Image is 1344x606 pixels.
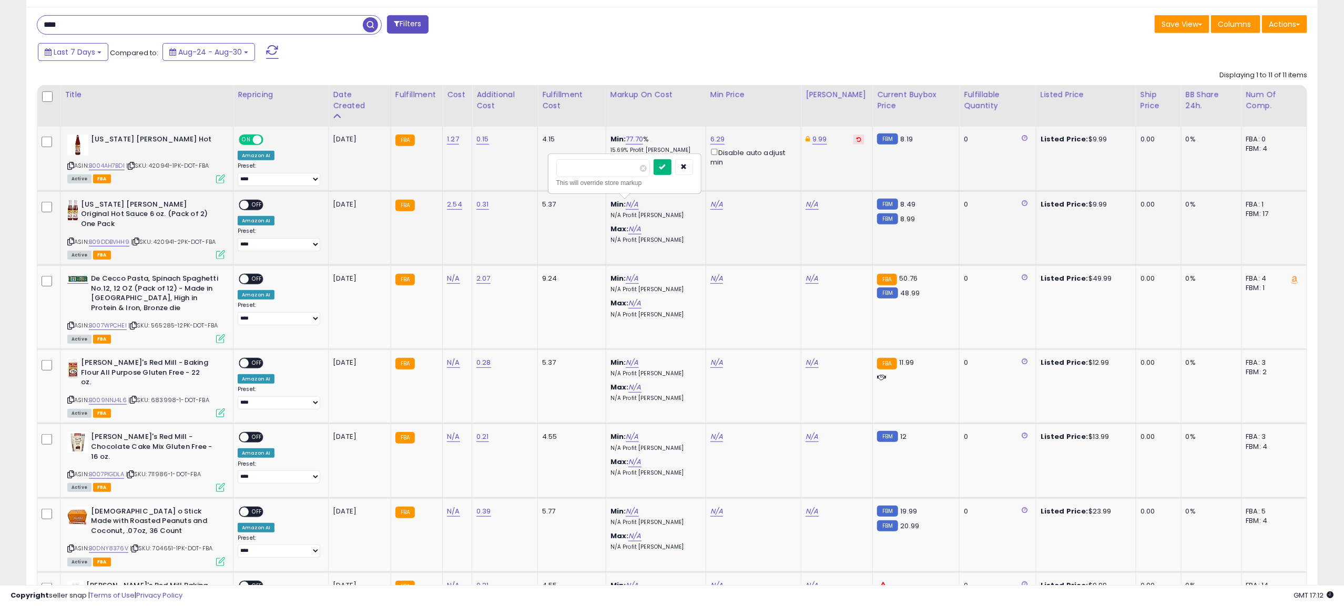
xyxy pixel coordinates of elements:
span: 11.99 [900,357,914,367]
b: [US_STATE] [PERSON_NAME] Hot [91,135,219,147]
b: Min: [610,506,626,516]
div: FBA: 0 [1246,135,1299,144]
a: N/A [806,273,818,284]
a: N/A [626,273,638,284]
a: N/A [447,506,460,517]
span: | SKU: 420941-1PK-DOT-FBA [126,161,209,170]
span: All listings currently available for purchase on Amazon [67,251,91,260]
img: 510Pw78SFCL._SL40_.jpg [67,358,78,379]
a: B0DNY8376V [89,544,128,553]
div: $13.99 [1041,432,1128,441]
a: Privacy Policy [136,590,182,600]
span: | SKU: 711986-1-DOT-FBA [126,470,201,478]
div: Min Price [710,89,797,100]
div: Preset: [238,302,320,325]
a: N/A [628,531,641,541]
span: FBA [93,174,111,183]
b: Max: [610,298,629,308]
div: Title [65,89,229,100]
div: Date Created [333,89,386,111]
div: Preset: [238,228,320,251]
b: Min: [610,273,626,283]
span: OFF [249,507,266,516]
div: Amazon AI [238,448,274,458]
div: 0% [1186,135,1234,144]
div: ASIN: [67,274,225,342]
b: Listed Price: [1041,357,1088,367]
a: N/A [806,199,818,210]
a: B09DDBVHH9 [89,238,129,246]
span: 19.99 [901,506,918,516]
div: 0 [964,200,1028,209]
span: | SKU: 420941-2PK-DOT-FBA [131,238,216,246]
p: N/A Profit [PERSON_NAME] [610,370,698,377]
span: 50.76 [900,273,918,283]
a: B007WPCHEI [89,321,127,330]
b: [DEMOGRAPHIC_DATA] o Stick Made with Roasted Peanuts and Coconut, .07oz, 36 Count [91,507,219,539]
div: 0.00 [1141,200,1173,209]
a: 0.39 [476,506,491,517]
div: 4.15 [542,135,598,144]
img: 51iM2QJ4OAL._SL40_.jpg [67,432,88,453]
div: $23.99 [1041,507,1128,516]
small: FBA [395,358,415,369]
div: Num of Comp. [1246,89,1302,111]
a: N/A [626,506,638,517]
small: FBM [877,199,898,210]
a: N/A [628,457,641,467]
b: Max: [610,382,629,392]
a: N/A [628,224,641,234]
i: Revert to store-level Dynamic Max Price [857,137,861,142]
div: Amazon AI [238,216,274,225]
div: Preset: [238,535,320,558]
a: 0.28 [476,357,491,368]
span: Last 7 Days [54,47,95,57]
div: Additional Cost [476,89,533,111]
div: Preset: [238,386,320,409]
b: Max: [610,457,629,467]
span: 48.99 [901,288,920,298]
div: $9.99 [1041,200,1128,209]
b: Max: [610,224,629,234]
small: FBA [395,274,415,285]
div: 0% [1186,432,1234,441]
div: Ship Price [1141,89,1177,111]
a: N/A [710,199,723,210]
a: 9.99 [812,134,827,145]
div: 0 [964,358,1028,367]
div: FBM: 4 [1246,442,1299,451]
span: | SKU: 704651-1PK-DOT-FBA [130,544,212,552]
button: Last 7 Days [38,43,108,61]
div: 5.37 [542,200,598,209]
b: [PERSON_NAME]'s Red Mill - Baking Flour All Purpose Gluten Free - 22 oz. [81,358,209,390]
div: This will override store markup [556,178,693,188]
div: 5.77 [542,507,598,516]
span: | SKU: 683998-1-DOT-FBA [128,396,209,404]
div: Disable auto adjust min [710,147,793,167]
b: Min: [610,199,626,209]
small: FBA [877,358,897,369]
strong: Copyright [11,590,49,600]
p: N/A Profit [PERSON_NAME] [610,286,698,293]
div: 0% [1186,507,1234,516]
img: 41Z0MeOjVNL._SL40_.jpg [67,507,88,528]
div: 0.00 [1141,358,1173,367]
small: FBM [877,506,898,517]
img: 51s7m5Oey7L._SL40_.jpg [67,200,78,221]
a: N/A [806,506,818,517]
div: 0 [964,507,1028,516]
small: FBA [395,432,415,444]
a: N/A [806,357,818,368]
a: 2.07 [476,273,491,284]
p: N/A Profit [PERSON_NAME] [610,311,698,319]
a: N/A [628,298,641,309]
span: 12 [901,432,907,441]
button: Aug-24 - Aug-30 [162,43,255,61]
div: ASIN: [67,200,225,258]
div: 0.00 [1141,274,1173,283]
small: FBM [877,431,898,442]
p: N/A Profit [PERSON_NAME] [610,469,698,477]
div: 0% [1186,274,1234,283]
a: 77.70 [626,134,643,145]
span: OFF [249,433,266,442]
